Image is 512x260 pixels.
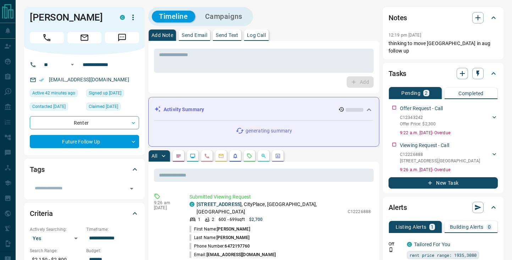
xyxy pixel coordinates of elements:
span: Message [105,32,139,43]
svg: Lead Browsing Activity [190,153,196,159]
button: Open [127,184,137,194]
span: Contacted [DATE] [32,103,66,110]
svg: Email Verified [39,77,44,82]
div: Alerts [389,199,498,216]
span: Email [67,32,101,43]
div: Fri Jun 27 2025 [30,103,83,113]
p: Pending [401,91,420,96]
p: First Name: [189,226,250,232]
svg: Notes [176,153,181,159]
button: Campaigns [198,11,249,22]
span: [PERSON_NAME] [217,227,250,232]
p: All [152,153,157,158]
div: Fri Jun 20 2025 [86,89,139,99]
p: generating summary [246,127,292,135]
div: Tasks [389,65,498,82]
a: [STREET_ADDRESS] [197,201,242,207]
p: Phone Number: [189,243,250,249]
span: Active 42 minutes ago [32,90,75,97]
p: Actively Searching: [30,226,83,233]
p: Activity Summary [164,106,204,113]
p: 1 [198,216,200,223]
div: Yes [30,233,83,244]
div: Notes [389,9,498,26]
div: Future Follow Up [30,135,139,148]
span: rent price range: 1935,3080 [409,251,477,259]
p: 2 [212,216,214,223]
div: condos.ca [407,242,412,247]
a: Tailored For You [414,242,450,247]
p: 9:22 a.m. [DATE] - Overdue [400,130,498,136]
div: Tue Aug 19 2025 [30,89,83,99]
p: Search Range: [30,248,83,254]
button: New Task [389,177,498,189]
p: Email: [189,251,276,258]
p: Timeframe: [86,226,139,233]
p: , CityPlace, [GEOGRAPHIC_DATA], [GEOGRAPHIC_DATA] [197,201,344,216]
span: [EMAIL_ADDRESS][DOMAIN_NAME] [207,252,276,257]
p: 0 [488,224,491,229]
svg: Push Notification Only [389,247,393,252]
p: [STREET_ADDRESS] , [GEOGRAPHIC_DATA] [400,158,480,164]
h2: Notes [389,12,407,23]
svg: Calls [204,153,210,159]
svg: Listing Alerts [232,153,238,159]
svg: Requests [247,153,252,159]
p: C12226888 [400,151,480,158]
p: Off [389,241,403,247]
button: Open [68,60,77,69]
span: Signed up [DATE] [89,90,121,97]
span: Claimed [DATE] [89,103,118,110]
p: 9:26 am [154,200,179,205]
p: [DATE] [154,205,179,210]
button: Timeline [152,11,195,22]
p: 600 - 699 sqft [219,216,244,223]
p: Budget: [86,248,139,254]
p: Log Call [247,33,266,38]
p: Submitted Viewing Request [189,193,371,201]
span: Call [30,32,64,43]
p: 2 [425,91,428,96]
h2: Alerts [389,202,407,213]
p: Last Name: [189,234,250,241]
p: Building Alerts [450,224,484,229]
div: condos.ca [189,202,194,207]
p: Offer Price: $2,300 [400,121,436,127]
p: Completed [458,91,484,96]
div: condos.ca [120,15,125,20]
p: C12226888 [348,208,371,215]
p: Viewing Request - Call [400,142,449,149]
p: Send Text [216,33,238,38]
p: Offer Request - Call [400,105,443,112]
div: Criteria [30,205,139,222]
div: Renter [30,116,139,129]
div: C12343242Offer Price: $2,300 [400,113,498,129]
div: Tags [30,161,139,178]
p: 12:19 pm [DATE] [389,33,421,38]
span: 6472197760 [225,244,250,249]
p: 9:26 a.m. [DATE] - Overdue [400,167,498,173]
p: 1 [431,224,434,229]
svg: Opportunities [261,153,266,159]
svg: Emails [218,153,224,159]
p: C12343242 [400,114,436,121]
h2: Criteria [30,208,53,219]
h2: Tags [30,164,44,175]
div: Fri Jun 20 2025 [86,103,139,113]
a: [EMAIL_ADDRESS][DOMAIN_NAME] [49,77,129,82]
h2: Tasks [389,68,406,79]
p: Listing Alerts [396,224,426,229]
p: Send Email [182,33,207,38]
svg: Agent Actions [275,153,281,159]
p: Add Note [152,33,173,38]
p: $2,700 [249,216,263,223]
div: Activity Summary [154,103,373,116]
div: C12226888[STREET_ADDRESS],[GEOGRAPHIC_DATA] [400,150,498,166]
p: thinking to move [GEOGRAPHIC_DATA] in aug follow up [389,40,498,55]
h1: [PERSON_NAME] [30,12,109,23]
span: [PERSON_NAME] [216,235,249,240]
